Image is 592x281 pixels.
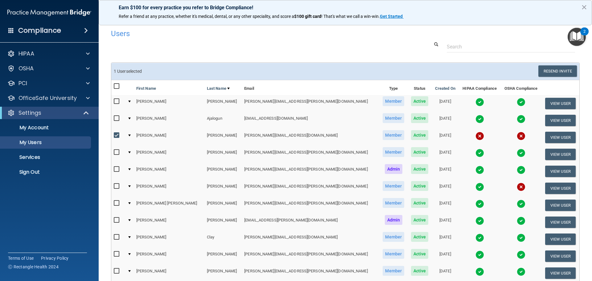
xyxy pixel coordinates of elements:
th: HIPAA Compliance [459,80,501,95]
img: cross.ca9f0e7f.svg [475,132,484,140]
td: [PERSON_NAME] [134,163,204,180]
a: Terms of Use [8,255,34,261]
img: cross.ca9f0e7f.svg [517,183,525,191]
button: Resend Invite [538,65,577,77]
td: [PERSON_NAME] [204,129,242,146]
strong: $100 gift card [294,14,321,19]
img: tick.e7d51cea.svg [517,115,525,123]
a: HIPAA [7,50,90,57]
button: View User [545,267,576,279]
img: tick.e7d51cea.svg [475,233,484,242]
span: Active [411,130,429,140]
a: Created On [435,85,455,92]
img: tick.e7d51cea.svg [475,98,484,106]
td: [EMAIL_ADDRESS][PERSON_NAME][DOMAIN_NAME] [242,214,379,231]
a: Get Started [380,14,404,19]
img: tick.e7d51cea.svg [517,149,525,157]
td: [PERSON_NAME] [204,180,242,197]
td: [DATE] [432,197,459,214]
button: View User [545,183,576,194]
img: tick.e7d51cea.svg [517,98,525,106]
td: [DATE] [432,112,459,129]
td: [DATE] [432,129,459,146]
td: [PERSON_NAME][EMAIL_ADDRESS][PERSON_NAME][DOMAIN_NAME] [242,95,379,112]
a: Privacy Policy [41,255,69,261]
button: View User [545,233,576,245]
p: Sign Out [4,169,88,175]
p: My Users [4,139,88,146]
td: [PERSON_NAME] [134,231,204,248]
span: Active [411,164,429,174]
p: Settings [18,109,41,117]
td: [DATE] [432,214,459,231]
p: Services [4,154,88,160]
span: Refer a friend at any practice, whether it's medical, dental, or any other speciality, and score a [119,14,294,19]
td: [DATE] [432,146,459,163]
p: HIPAA [18,50,34,57]
img: tick.e7d51cea.svg [475,166,484,174]
p: Earn $100 for every practice you refer to Bridge Compliance! [119,5,572,10]
td: [PERSON_NAME][EMAIL_ADDRESS][DOMAIN_NAME] [242,129,379,146]
h4: Compliance [18,26,61,35]
img: tick.e7d51cea.svg [475,115,484,123]
td: [PERSON_NAME][EMAIL_ADDRESS][PERSON_NAME][DOMAIN_NAME] [242,248,379,265]
td: [DATE] [432,231,459,248]
button: View User [545,166,576,177]
button: View User [545,217,576,228]
img: tick.e7d51cea.svg [475,149,484,157]
img: tick.e7d51cea.svg [475,267,484,276]
img: cross.ca9f0e7f.svg [517,132,525,140]
td: Ajalogun [204,112,242,129]
p: PCI [18,80,27,87]
button: View User [545,132,576,143]
a: Settings [7,109,89,117]
td: [PERSON_NAME][EMAIL_ADDRESS][PERSON_NAME][DOMAIN_NAME] [242,180,379,197]
td: [PERSON_NAME][EMAIL_ADDRESS][PERSON_NAME][DOMAIN_NAME] [242,146,379,163]
td: [DATE] [432,95,459,112]
td: [PERSON_NAME] [134,180,204,197]
th: Status [408,80,432,95]
strong: Get Started [380,14,403,19]
span: Active [411,147,429,157]
span: Active [411,181,429,191]
span: Active [411,215,429,225]
th: Type [379,80,408,95]
img: PMB logo [7,6,91,19]
span: Active [411,249,429,259]
a: Last Name [207,85,230,92]
span: Member [383,232,404,242]
img: tick.e7d51cea.svg [517,233,525,242]
img: tick.e7d51cea.svg [517,200,525,208]
span: Admin [385,164,403,174]
img: tick.e7d51cea.svg [475,217,484,225]
p: OSHA [18,65,34,72]
td: [PERSON_NAME][EMAIL_ADDRESS][DOMAIN_NAME] [242,231,379,248]
td: [DATE] [432,248,459,265]
h4: Users [111,30,380,38]
div: 2 [583,31,586,39]
input: Search [447,41,575,52]
img: tick.e7d51cea.svg [517,217,525,225]
span: Ⓒ Rectangle Health 2024 [8,264,59,270]
th: Email [242,80,379,95]
td: [PERSON_NAME] [204,214,242,231]
button: Open Resource Center, 2 new notifications [568,28,586,46]
td: [PERSON_NAME] [134,214,204,231]
span: Active [411,232,429,242]
th: OSHA Compliance [500,80,541,95]
td: [PERSON_NAME][EMAIL_ADDRESS][PERSON_NAME][DOMAIN_NAME] [242,163,379,180]
span: Member [383,130,404,140]
td: [PERSON_NAME] [134,95,204,112]
td: [PERSON_NAME] [134,248,204,265]
span: Member [383,198,404,208]
span: Member [383,249,404,259]
p: My Account [4,125,88,131]
a: First Name [136,85,156,92]
img: tick.e7d51cea.svg [475,250,484,259]
a: PCI [7,80,90,87]
button: View User [545,200,576,211]
button: View User [545,98,576,109]
span: Active [411,266,429,276]
td: [DATE] [432,180,459,197]
span: Admin [385,215,403,225]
